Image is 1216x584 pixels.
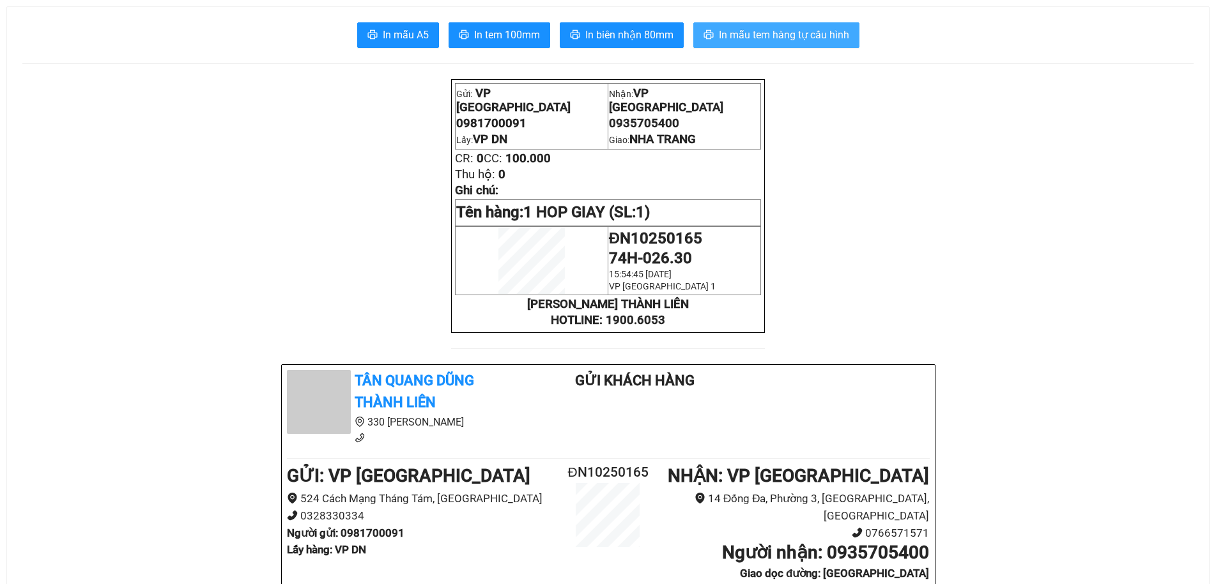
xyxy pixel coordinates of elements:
[287,526,404,539] b: Người gửi : 0981700091
[456,116,527,130] span: 0981700091
[287,414,525,430] li: 330 [PERSON_NAME]
[609,281,716,291] span: VP [GEOGRAPHIC_DATA] 1
[287,543,366,556] b: Lấy hàng : VP DN
[852,527,863,538] span: phone
[287,493,298,503] span: environment
[555,462,662,483] h2: ĐN10250165
[695,493,705,503] span: environment
[693,22,859,48] button: printerIn mẫu tem hàng tự cấu hình
[551,313,665,327] strong: HOTLINE: 1900.6053
[609,229,702,247] span: ĐN10250165
[456,135,507,145] span: Lấy:
[704,29,714,42] span: printer
[636,203,650,221] span: 1)
[449,22,550,48] button: printerIn tem 100mm
[661,490,929,524] li: 14 Đống Đa, Phường 3, [GEOGRAPHIC_DATA], [GEOGRAPHIC_DATA]
[505,151,551,165] span: 100.000
[629,132,696,146] span: NHA TRANG
[523,203,650,221] span: 1 HOP GIAY (SL:
[456,86,571,114] span: VP [GEOGRAPHIC_DATA]
[473,132,507,146] span: VP DN
[719,27,849,43] span: In mẫu tem hàng tự cấu hình
[661,525,929,542] li: 0766571571
[609,269,672,279] span: 15:54:45 [DATE]
[456,203,650,221] span: Tên hàng:
[287,507,555,525] li: 0328330334
[455,167,495,181] span: Thu hộ:
[355,433,365,443] span: phone
[668,465,929,486] b: NHẬN : VP [GEOGRAPHIC_DATA]
[474,27,540,43] span: In tem 100mm
[287,465,530,486] b: GỬI : VP [GEOGRAPHIC_DATA]
[609,135,696,145] span: Giao:
[570,29,580,42] span: printer
[456,86,607,114] p: Gửi:
[287,490,555,507] li: 524 Cách Mạng Tháng Tám, [GEOGRAPHIC_DATA]
[560,22,684,48] button: printerIn biên nhận 80mm
[455,183,498,197] span: Ghi chú:
[575,373,695,388] b: Gửi khách hàng
[357,22,439,48] button: printerIn mẫu A5
[287,510,298,521] span: phone
[609,249,692,267] span: 74H-026.30
[498,167,505,181] span: 0
[527,297,689,311] strong: [PERSON_NAME] THÀNH LIÊN
[609,116,679,130] span: 0935705400
[609,86,723,114] span: VP [GEOGRAPHIC_DATA]
[355,373,474,411] b: Tân Quang Dũng Thành Liên
[367,29,378,42] span: printer
[455,151,473,165] span: CR:
[609,86,760,114] p: Nhận:
[477,151,484,165] span: 0
[585,27,673,43] span: In biên nhận 80mm
[383,27,429,43] span: In mẫu A5
[740,567,929,580] b: Giao dọc đường: [GEOGRAPHIC_DATA]
[459,29,469,42] span: printer
[484,151,502,165] span: CC:
[355,417,365,427] span: environment
[722,542,929,563] b: Người nhận : 0935705400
